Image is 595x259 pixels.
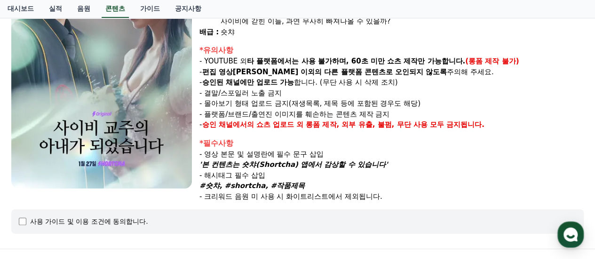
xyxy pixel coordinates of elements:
[199,181,305,190] em: #숏챠, #shortcha, #작품제목
[202,68,322,76] strong: 편집 영상[PERSON_NAME] 이외의
[306,120,484,129] strong: 롱폼 제작, 외부 유출, 불펌, 무단 사용 모두 금지됩니다.
[199,88,584,99] p: - 결말/스포일러 노출 금지
[199,138,584,149] div: *필수사항
[199,67,584,78] p: - 주의해 주세요.
[202,78,294,86] strong: 승인된 채널에만 업로드 가능
[221,16,584,27] div: 사이비에 갇힌 이들, 과연 무사히 빠져나올 수 있을까?
[30,195,35,203] span: 홈
[202,120,303,129] strong: 승인 채널에서의 쇼츠 업로드 외
[199,56,584,67] p: - YOUTUBE 외
[199,27,219,38] div: 배급 :
[199,170,584,181] p: - 해시태그 필수 삽입
[221,27,584,38] div: 숏챠
[30,217,148,226] div: 사용 가이드 및 이용 조건에 동의합니다.
[145,195,157,203] span: 설정
[199,77,584,88] p: - 합니다. (무단 사용 시 삭제 조치)
[199,119,584,130] p: -
[3,181,62,204] a: 홈
[199,191,584,202] p: - 크리워드 음원 미 사용 시 화이트리스트에서 제외됩니다.
[324,68,447,76] strong: 다른 플랫폼 콘텐츠로 오인되지 않도록
[199,160,388,169] em: '본 컨텐츠는 숏챠(Shortcha) 앱에서 감상할 수 있습니다'
[247,57,465,65] strong: 타 플랫폼에서는 사용 불가하며, 60초 미만 쇼츠 제작만 가능합니다.
[121,181,181,204] a: 설정
[86,196,97,203] span: 대화
[62,181,121,204] a: 대화
[199,45,584,56] div: *유의사항
[199,109,584,120] p: - 플랫폼/브랜드/출연진 이미지를 훼손하는 콘텐츠 제작 금지
[199,149,584,160] p: - 영상 본문 및 설명란에 필수 문구 삽입
[465,57,519,65] strong: (롱폼 제작 불가)
[199,98,584,109] p: - 몰아보기 형태 업로드 금지(재생목록, 제목 등에 포함된 경우도 해당)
